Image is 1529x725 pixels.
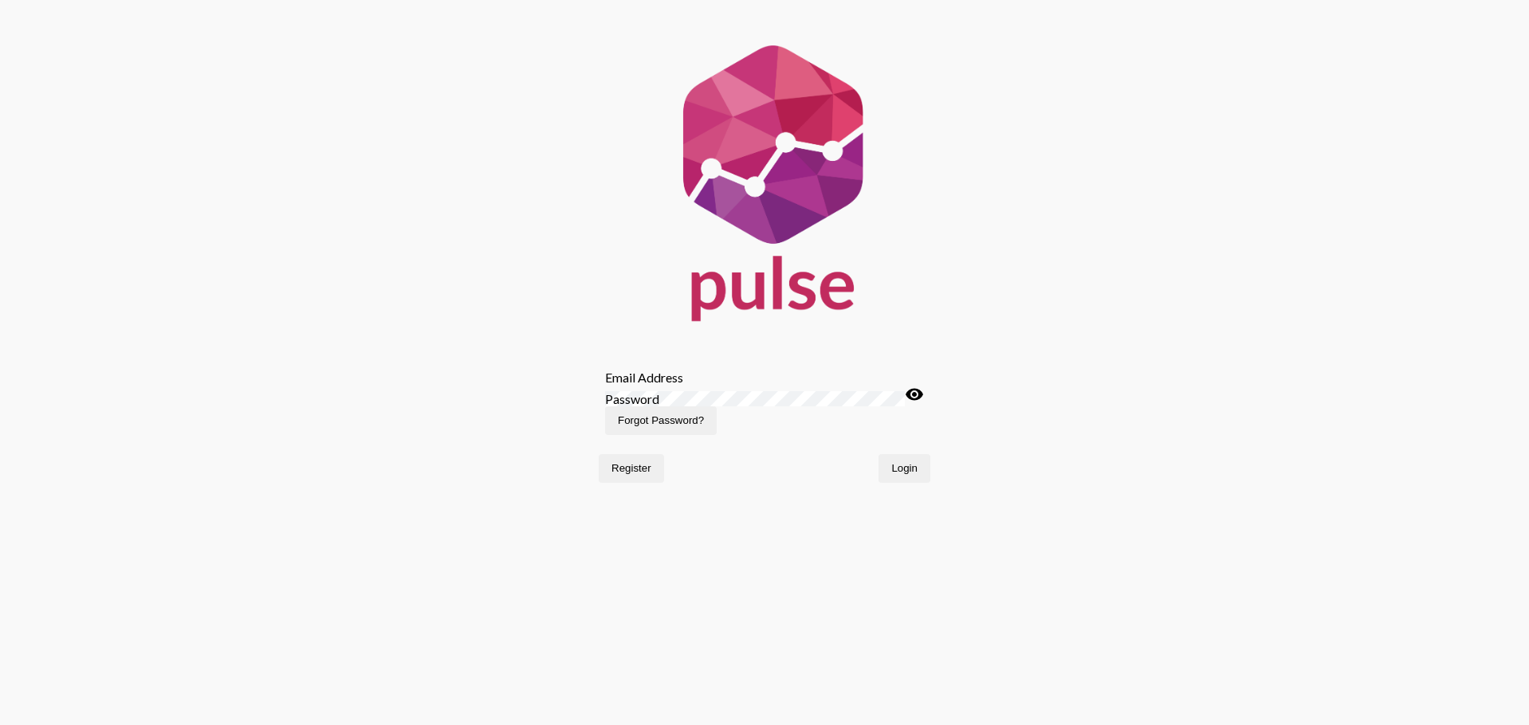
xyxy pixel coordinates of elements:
span: Login [891,462,918,474]
img: Pulse For Good Logo [592,37,937,338]
span: Forgot Password? [618,414,704,426]
button: Login [878,454,930,483]
button: Forgot Password? [605,406,717,435]
button: Register [599,454,664,483]
span: Register [611,462,651,474]
mat-icon: visibility [905,385,924,404]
